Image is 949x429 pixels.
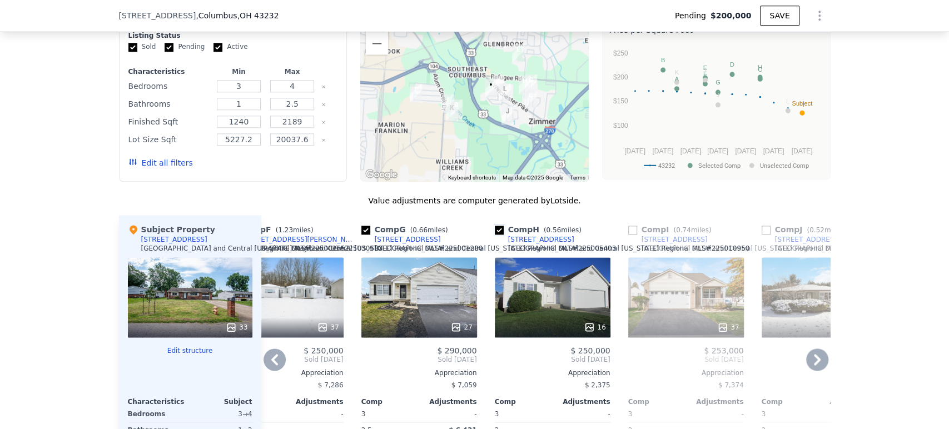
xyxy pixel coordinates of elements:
[228,368,344,377] div: Appreciation
[128,406,188,422] div: Bedrooms
[628,410,633,418] span: 3
[762,410,766,418] span: 3
[624,147,645,154] text: [DATE]
[717,322,739,333] div: 37
[775,235,841,244] div: [STREET_ADDRESS]
[214,67,263,76] div: Min
[421,406,477,422] div: -
[674,69,679,76] text: K
[757,64,762,71] text: H
[228,235,357,244] a: [STREET_ADDRESS][PERSON_NAME]
[570,174,585,181] a: Terms (opens in new tab)
[584,322,605,333] div: 16
[808,4,831,27] button: Show Options
[729,61,734,68] text: D
[241,235,357,244] div: [STREET_ADDRESS][PERSON_NAME]
[704,67,705,73] text: I
[628,397,686,406] div: Comp
[361,355,477,364] span: Sold [DATE]
[405,79,426,107] div: 2197 Koebel Road
[363,167,400,182] a: Open this area in Google Maps (opens a new window)
[128,96,210,112] div: Bathrooms
[375,235,441,244] div: [STREET_ADDRESS]
[318,381,344,389] span: $ 7,286
[128,397,190,406] div: Characteristics
[762,224,849,235] div: Comp J
[286,397,344,406] div: Adjustments
[757,66,762,72] text: C
[762,235,841,244] a: [STREET_ADDRESS]
[165,42,205,52] label: Pending
[503,174,563,181] span: Map data ©2025 Google
[488,71,509,99] div: 2846 Hampton Road S
[321,138,326,142] button: Clear
[495,397,553,406] div: Comp
[497,101,518,129] div: 3277 Cross Keys Road
[642,235,708,244] div: [STREET_ADDRESS]
[508,235,574,244] div: [STREET_ADDRESS]
[141,244,383,253] div: [GEOGRAPHIC_DATA] and Central [US_STATE] Regional MLS # 225030683
[419,397,477,406] div: Adjustments
[192,406,252,422] div: 3 → 4
[321,84,326,89] button: Clear
[613,73,628,81] text: $200
[228,224,318,235] div: Comp F
[628,368,744,377] div: Appreciation
[652,147,673,154] text: [DATE]
[703,64,707,71] text: E
[413,226,428,234] span: 0.66
[304,346,343,355] span: $ 250,000
[819,397,877,406] div: Adjustments
[268,67,317,76] div: Max
[361,397,419,406] div: Comp
[688,406,744,422] div: -
[213,43,222,52] input: Active
[495,235,574,244] a: [STREET_ADDRESS]
[642,244,883,253] div: [GEOGRAPHIC_DATA] and Central [US_STATE] Regional MLS # 224039332
[676,226,691,234] span: 0.74
[128,157,193,168] button: Edit all filters
[613,49,628,57] text: $250
[760,162,809,169] text: Unselected Comp
[128,346,252,355] button: Edit structure
[762,368,877,377] div: Appreciation
[363,167,400,182] img: Google
[514,71,535,99] div: 2944 Tracer Road
[613,97,628,105] text: $150
[361,235,441,244] a: [STREET_ADDRESS]
[792,99,812,106] text: Subject
[613,122,628,129] text: $100
[628,355,744,364] span: Sold [DATE]
[520,85,541,113] div: 3093 Briar Ridge Road
[278,226,293,234] span: 1.23
[718,381,744,389] span: $ 7,374
[609,38,823,177] svg: A chart.
[450,322,472,333] div: 27
[361,224,453,235] div: Comp G
[141,235,207,244] div: [STREET_ADDRESS]
[375,244,617,253] div: [GEOGRAPHIC_DATA] and Central [US_STATE] Regional MLS # 225005403
[128,43,137,52] input: Sold
[366,32,388,54] button: Zoom out
[802,226,849,234] span: ( miles)
[128,31,338,40] div: Listing Status
[437,346,476,355] span: $ 290,000
[585,381,610,389] span: $ 2,375
[762,355,877,364] span: Sold [DATE]
[809,226,824,234] span: 0.52
[686,397,744,406] div: Adjustments
[228,355,344,364] span: Sold [DATE]
[791,147,812,154] text: [DATE]
[361,368,477,377] div: Appreciation
[546,226,561,234] span: 0.56
[716,92,719,98] text: J
[763,147,784,154] text: [DATE]
[495,368,610,377] div: Appreciation
[119,10,196,21] span: [STREET_ADDRESS]
[128,78,210,94] div: Bedrooms
[495,224,586,235] div: Comp H
[704,346,743,355] span: $ 253,000
[128,67,210,76] div: Characteristics
[508,244,750,253] div: [GEOGRAPHIC_DATA] and Central [US_STATE] Regional MLS # 225010950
